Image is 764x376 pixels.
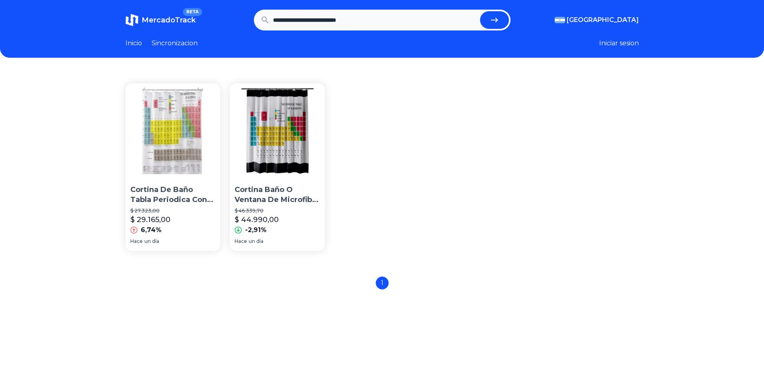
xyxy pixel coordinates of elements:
[235,214,279,225] p: $ 44.990,00
[130,214,170,225] p: $ 29.165,00
[555,15,639,25] button: [GEOGRAPHIC_DATA]
[230,83,325,178] img: Cortina Baño O Ventana De Microfibra Tabla Periódica
[141,225,162,235] p: 6,74%
[235,238,247,245] span: Hace
[130,208,216,214] p: $ 27.323,00
[555,17,565,23] img: Argentina
[249,238,263,245] span: un día
[130,238,143,245] span: Hace
[230,83,325,251] a: Cortina Baño O Ventana De Microfibra Tabla PeriódicaCortina Baño O Ventana De Microfibra Tabla Pe...
[152,38,198,48] a: Sincronizacion
[130,185,216,205] p: Cortina De Baño Tabla Periodica Con Ganchos Tela Antihongos
[126,14,196,26] a: MercadoTrackBETA
[142,16,196,24] span: MercadoTrack
[567,15,639,25] span: [GEOGRAPHIC_DATA]
[599,38,639,48] button: Iniciar sesion
[144,238,159,245] span: un día
[126,38,142,48] a: Inicio
[126,83,221,251] a: Cortina De Baño Tabla Periodica Con Ganchos Tela AntihongosCortina De Baño Tabla Periodica Con Ga...
[235,185,320,205] p: Cortina Baño O Ventana De Microfibra Tabla Periódica
[245,225,267,235] p: -2,91%
[126,83,221,178] img: Cortina De Baño Tabla Periodica Con Ganchos Tela Antihongos
[126,14,138,26] img: MercadoTrack
[183,8,202,16] span: BETA
[235,208,320,214] p: $ 46.339,70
